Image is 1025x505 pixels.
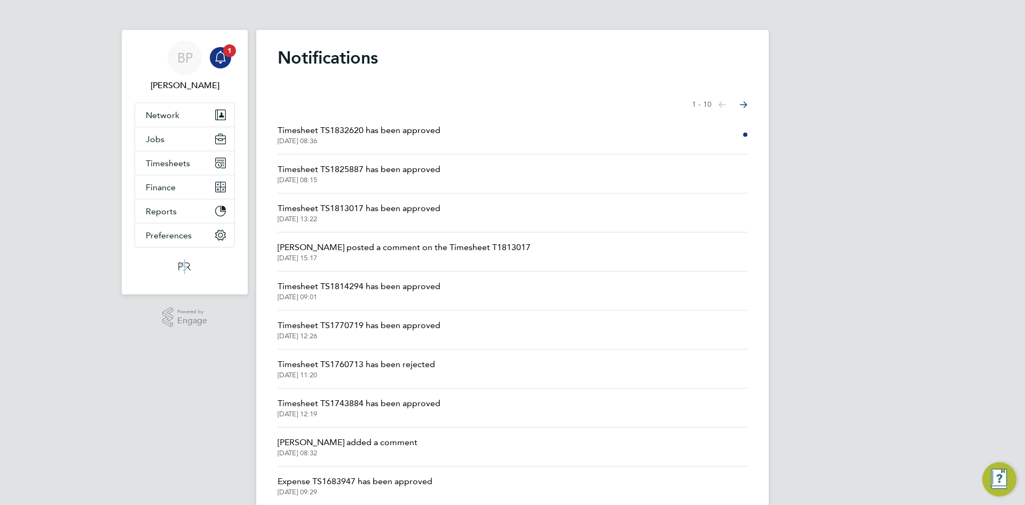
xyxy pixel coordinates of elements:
span: Reports [146,206,177,216]
span: Powered by [177,307,207,316]
span: Timesheets [146,158,190,168]
span: Timesheet TS1825887 has been approved [278,163,440,176]
a: Timesheet TS1832620 has been approved[DATE] 08:36 [278,124,440,145]
a: Timesheet TS1760713 has been rejected[DATE] 11:20 [278,358,435,379]
button: Engage Resource Center [982,462,1016,496]
a: Expense TS1683947 has been approved[DATE] 09:29 [278,475,432,496]
a: Timesheet TS1825887 has been approved[DATE] 08:15 [278,163,440,184]
a: Go to home page [135,258,235,275]
span: [DATE] 09:29 [278,488,432,496]
button: Finance [135,175,234,199]
h1: Notifications [278,47,747,68]
a: 1 [210,41,231,75]
span: Timesheet TS1770719 has been approved [278,319,440,332]
span: Network [146,110,179,120]
button: Reports [135,199,234,223]
a: Timesheet TS1814294 has been approved[DATE] 09:01 [278,280,440,301]
span: [PERSON_NAME] posted a comment on the Timesheet T1813017 [278,241,531,254]
span: [PERSON_NAME] added a comment [278,436,417,449]
a: Timesheet TS1813017 has been approved[DATE] 13:22 [278,202,440,223]
span: Preferences [146,230,192,240]
span: [DATE] 12:26 [278,332,440,340]
a: Powered byEngage [162,307,208,328]
span: BP [177,51,193,65]
span: Expense TS1683947 has been approved [278,475,432,488]
button: Network [135,103,234,127]
span: [DATE] 08:15 [278,176,440,184]
span: Timesheet TS1813017 has been approved [278,202,440,215]
button: Jobs [135,127,234,151]
button: Timesheets [135,151,234,175]
span: 1 - 10 [692,99,712,110]
span: Timesheet TS1743884 has been approved [278,397,440,410]
span: Jobs [146,134,164,144]
span: [DATE] 08:36 [278,137,440,145]
span: Timesheet TS1832620 has been approved [278,124,440,137]
a: BP[PERSON_NAME] [135,41,235,92]
a: [PERSON_NAME] added a comment[DATE] 08:32 [278,436,417,457]
span: [DATE] 11:20 [278,371,435,379]
nav: Main navigation [122,30,248,294]
a: [PERSON_NAME] posted a comment on the Timesheet T1813017[DATE] 15:17 [278,241,531,262]
span: 1 [223,44,236,57]
span: [DATE] 09:01 [278,293,440,301]
span: Engage [177,316,207,325]
span: [DATE] 08:32 [278,449,417,457]
a: Timesheet TS1770719 has been approved[DATE] 12:26 [278,319,440,340]
span: [DATE] 12:19 [278,410,440,418]
img: psrsolutions-logo-retina.png [175,258,194,275]
nav: Select page of notifications list [692,94,747,115]
span: Finance [146,182,176,192]
span: [DATE] 15:17 [278,254,531,262]
button: Preferences [135,223,234,247]
a: Timesheet TS1743884 has been approved[DATE] 12:19 [278,397,440,418]
span: Ben Perkin [135,79,235,92]
span: Timesheet TS1814294 has been approved [278,280,440,293]
span: [DATE] 13:22 [278,215,440,223]
span: Timesheet TS1760713 has been rejected [278,358,435,371]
